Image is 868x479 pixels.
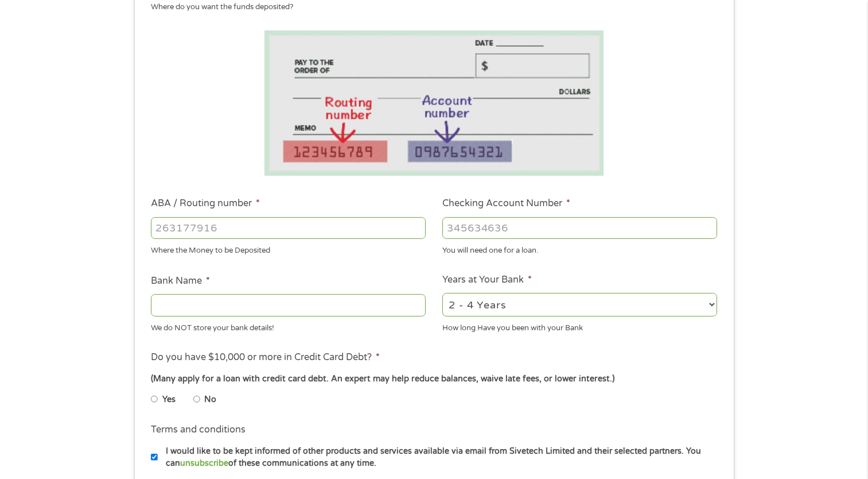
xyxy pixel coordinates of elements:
[442,318,717,334] div: How long Have you been with your Bank
[151,318,426,334] div: We do NOT store your bank details!
[151,275,210,287] label: Bank Name
[162,393,176,406] label: Yes
[151,424,246,436] label: Terms and conditions
[442,241,717,257] div: You will need one for a loan.
[151,351,380,364] label: Do you have $10,000 or more in Credit Card Debt?
[158,445,721,470] label: I would like to be kept informed of other products and services available via email from Sivetech...
[151,198,260,210] label: ABA / Routing number
[151,2,709,13] div: Where do you want the funds deposited?
[151,217,426,239] input: 263177916
[442,217,717,239] input: 345634636
[264,30,604,176] img: Routing number location
[151,373,717,385] div: (Many apply for a loan with credit card debt. An expert may help reduce balances, waive late fees...
[442,274,532,286] label: Years at Your Bank
[151,241,426,257] div: Where the Money to be Deposited
[204,393,216,406] label: No
[442,198,570,210] label: Checking Account Number
[180,458,228,468] a: unsubscribe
